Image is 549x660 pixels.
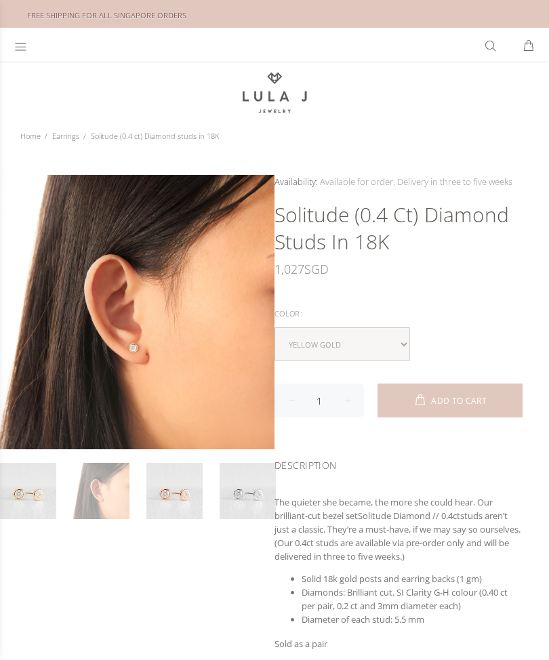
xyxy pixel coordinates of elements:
span: Solid 18k gold posts and earring backs (1 gm) [302,573,482,585]
span: Available for order. Delivery in three to five weeks [320,176,512,188]
span: Diameter of each stud: 5.5 mm [302,613,424,625]
span: ADD TO CART [431,397,487,405]
button: ADD TO CART [378,384,523,417]
b: // 0.4ct [432,510,460,522]
span: Availability: [274,176,318,188]
h1: Solitude (0.4 ct) Diamond studs in 18K [274,201,523,255]
span: The quieter she became, the more she could hear. Our brilliant-cut bezel set [274,496,493,522]
div: FREE SHIPPING FOR ALL SINGAPORE ORDERS [20,8,529,23]
b: Solitude Diamond [358,510,430,522]
div: SGD [274,255,523,283]
span: Diamonds: Brilliant cut. SI Clarity G-H colour (0.40 ct per pair, 0.2 ct and 3mm diameter each) [302,586,508,612]
div: DESCRIPTION [274,442,523,484]
span: 1,027 [274,255,304,283]
div: Color: [274,305,523,323]
span: Sold as a pair [274,638,327,650]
